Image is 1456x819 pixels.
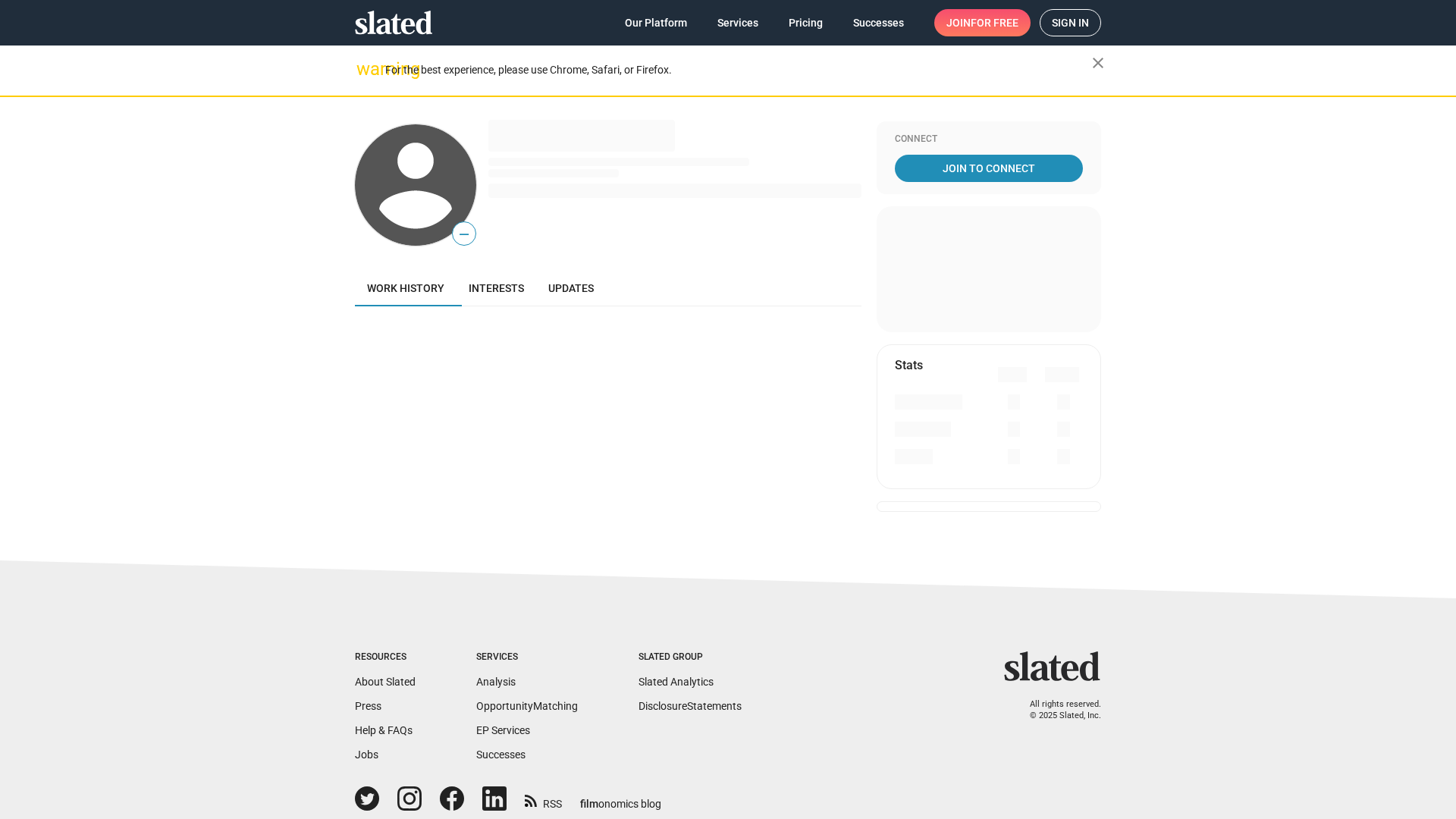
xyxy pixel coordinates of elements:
a: Slated Analytics [639,676,714,688]
a: Join To Connect [895,155,1083,182]
span: Our Platform [625,9,687,36]
div: Connect [895,133,1083,146]
p: All rights reserved. © 2025 Slated, Inc. [1014,699,1101,721]
span: Updates [548,282,594,294]
div: Services [476,651,578,664]
span: Interests [469,282,524,294]
a: Jobs [355,748,378,761]
a: filmonomics blog [580,785,661,811]
a: Services [705,9,770,36]
mat-card-title: Stats [895,357,923,373]
span: — [453,224,475,244]
span: Services [717,9,758,36]
div: Slated Group [639,651,742,664]
a: Our Platform [613,9,699,36]
a: Help & FAQs [355,724,413,736]
span: film [580,798,598,810]
span: Work history [367,282,444,294]
a: Press [355,700,381,712]
span: Join [946,9,1018,36]
span: Pricing [789,9,823,36]
span: for free [971,9,1018,36]
a: Interests [457,270,536,306]
mat-icon: close [1089,54,1107,72]
a: Analysis [476,676,516,688]
a: Successes [476,748,526,761]
a: Pricing [777,9,835,36]
a: Work history [355,270,457,306]
a: Updates [536,270,606,306]
span: Successes [853,9,904,36]
a: About Slated [355,676,416,688]
a: RSS [525,788,562,811]
a: DisclosureStatements [639,700,742,712]
a: Successes [841,9,916,36]
div: Resources [355,651,416,664]
a: OpportunityMatching [476,700,578,712]
mat-icon: warning [356,60,375,78]
a: EP Services [476,724,530,736]
span: Join To Connect [898,155,1080,182]
a: Joinfor free [934,9,1031,36]
a: Sign in [1040,9,1101,36]
div: For the best experience, please use Chrome, Safari, or Firefox. [385,60,1092,80]
span: Sign in [1052,10,1089,36]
